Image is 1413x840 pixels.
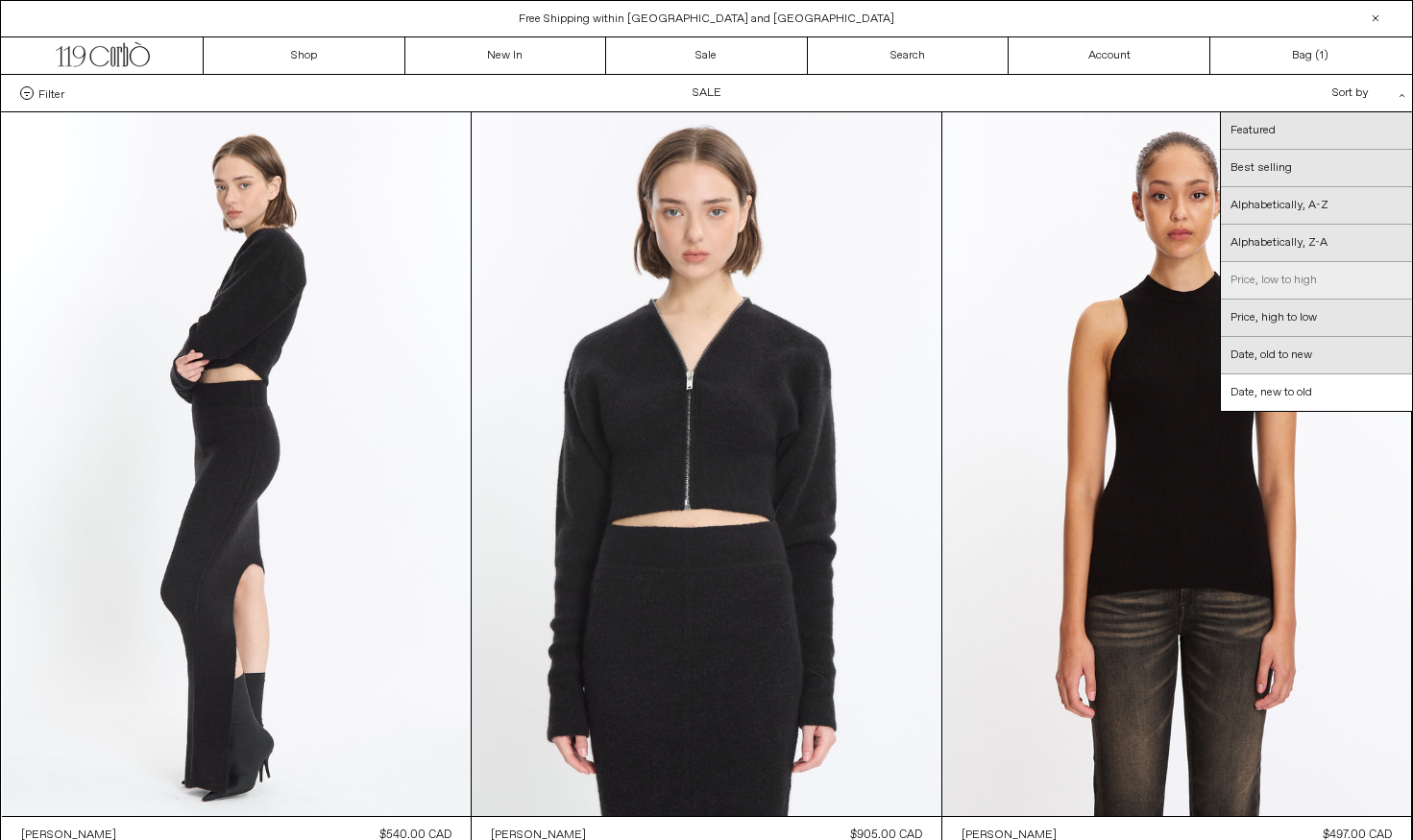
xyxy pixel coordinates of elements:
a: Price, high to low [1221,300,1412,337]
a: Alphabetically, Z-A [1221,225,1412,262]
img: Rick Owens Batwing Jacket [472,112,941,816]
span: 1 [1320,48,1324,63]
a: Bag () [1210,37,1412,74]
div: Sort by [1220,75,1393,111]
a: New In [405,37,607,74]
a: Search [808,37,1010,74]
a: Shop [204,37,405,74]
a: Featured [1221,112,1412,150]
a: Date, new to old [1221,374,1412,411]
a: Date, old to new [1221,337,1412,374]
a: Account [1009,37,1210,74]
img: Pillar Skirt [2,112,472,816]
img: Rick Owens Tank [942,112,1412,816]
a: Sale [606,37,808,74]
a: Price, low to high [1221,262,1412,300]
span: ) [1320,47,1328,64]
a: Best selling [1221,150,1412,187]
a: Alphabetically, A-Z [1221,187,1412,225]
a: Free Shipping within [GEOGRAPHIC_DATA] and [GEOGRAPHIC_DATA] [519,12,894,27]
span: Filter [38,86,64,100]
